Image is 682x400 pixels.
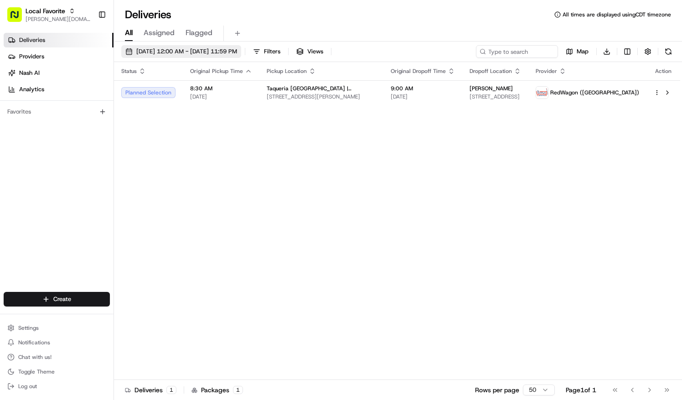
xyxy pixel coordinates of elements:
[18,368,55,375] span: Toggle Theme
[391,93,455,100] span: [DATE]
[166,386,176,394] div: 1
[654,68,673,75] div: Action
[64,154,110,161] a: Powered byPylon
[18,383,37,390] span: Log out
[121,68,137,75] span: Status
[292,45,327,58] button: Views
[4,33,114,47] a: Deliveries
[155,89,166,100] button: Start new chat
[4,104,110,119] div: Favorites
[391,68,446,75] span: Original Dropoff Time
[577,47,589,56] span: Map
[18,324,39,332] span: Settings
[4,380,110,393] button: Log out
[31,96,115,103] div: We're available if you need us!
[125,385,176,395] div: Deliveries
[566,385,596,395] div: Page 1 of 1
[53,295,71,303] span: Create
[5,128,73,145] a: 📗Knowledge Base
[125,27,133,38] span: All
[186,27,212,38] span: Flagged
[4,82,114,97] a: Analytics
[4,336,110,349] button: Notifications
[191,385,243,395] div: Packages
[190,85,252,92] span: 8:30 AM
[73,128,150,145] a: 💻API Documentation
[264,47,280,56] span: Filters
[4,66,114,80] a: Nash AI
[470,68,512,75] span: Dropoff Location
[121,45,241,58] button: [DATE] 12:00 AM - [DATE] 11:59 PM
[267,68,307,75] span: Pickup Location
[4,292,110,306] button: Create
[233,386,243,394] div: 1
[91,154,110,161] span: Pylon
[18,132,70,141] span: Knowledge Base
[9,133,16,140] div: 📗
[476,45,558,58] input: Type to search
[136,47,237,56] span: [DATE] 12:00 AM - [DATE] 11:59 PM
[144,27,175,38] span: Assigned
[9,36,166,51] p: Welcome 👋
[391,85,455,92] span: 9:00 AM
[4,351,110,364] button: Chat with us!
[26,6,65,16] button: Local Favorite
[563,11,671,18] span: All times are displayed using CDT timezone
[26,16,91,23] button: [PERSON_NAME][DOMAIN_NAME][EMAIL_ADDRESS][PERSON_NAME][DOMAIN_NAME]
[9,87,26,103] img: 1736555255976-a54dd68f-1ca7-489b-9aae-adbdc363a1c4
[190,68,243,75] span: Original Pickup Time
[31,87,150,96] div: Start new chat
[267,85,376,92] span: Taqueria [GEOGRAPHIC_DATA] | [GEOGRAPHIC_DATA]
[307,47,323,56] span: Views
[19,52,44,61] span: Providers
[470,93,521,100] span: [STREET_ADDRESS]
[267,93,376,100] span: [STREET_ADDRESS][PERSON_NAME]
[470,85,513,92] span: [PERSON_NAME]
[4,49,114,64] a: Providers
[19,85,44,94] span: Analytics
[77,133,84,140] div: 💻
[19,36,45,44] span: Deliveries
[190,93,252,100] span: [DATE]
[562,45,593,58] button: Map
[249,45,284,58] button: Filters
[536,87,548,99] img: time_to_eat_nevada_logo
[24,58,150,68] input: Clear
[125,7,171,22] h1: Deliveries
[4,4,94,26] button: Local Favorite[PERSON_NAME][DOMAIN_NAME][EMAIL_ADDRESS][PERSON_NAME][DOMAIN_NAME]
[550,89,639,96] span: RedWagon ([GEOGRAPHIC_DATA])
[18,353,52,361] span: Chat with us!
[19,69,40,77] span: Nash AI
[662,45,675,58] button: Refresh
[18,339,50,346] span: Notifications
[4,365,110,378] button: Toggle Theme
[86,132,146,141] span: API Documentation
[475,385,519,395] p: Rows per page
[9,9,27,27] img: Nash
[4,322,110,334] button: Settings
[536,68,557,75] span: Provider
